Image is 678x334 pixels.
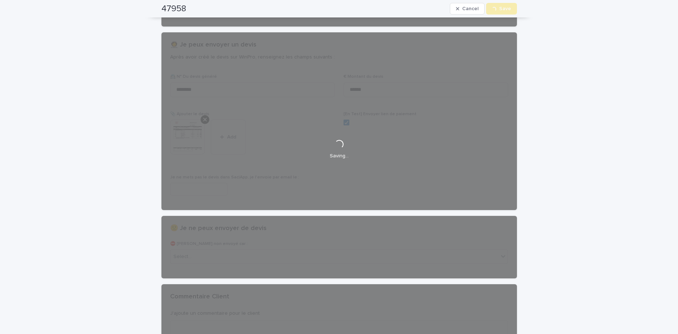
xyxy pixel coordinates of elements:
[499,6,511,11] span: Save
[450,3,485,15] button: Cancel
[462,6,478,11] span: Cancel
[161,4,186,14] h2: 47958
[486,3,517,15] button: Save
[330,153,349,159] p: Saving…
